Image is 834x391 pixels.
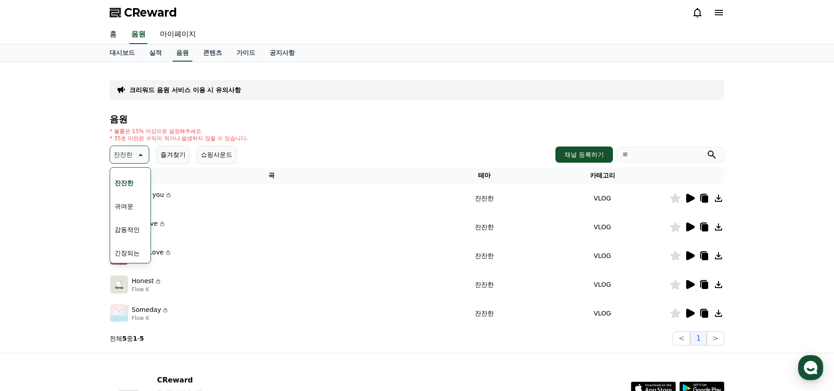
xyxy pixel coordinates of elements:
[110,5,177,20] a: CReward
[535,213,670,241] td: VLOG
[433,241,535,270] td: 잔잔한
[140,335,144,342] strong: 5
[110,275,128,293] img: music
[555,147,613,163] button: 채널 등록하기
[535,241,670,270] td: VLOG
[132,315,169,322] p: Flow K
[132,276,154,286] p: Honest
[690,331,706,346] button: 1
[110,128,248,135] p: * 볼륨은 15% 이상으로 설정해주세요.
[535,270,670,299] td: VLOG
[433,167,535,184] th: 테마
[156,146,190,164] button: 즐겨찾기
[433,213,535,241] td: 잔잔한
[110,167,433,184] th: 곡
[102,25,124,44] a: 홈
[111,220,143,240] button: 감동적인
[535,167,670,184] th: 카테고리
[196,44,229,62] a: 콘텐츠
[114,148,133,161] p: 잔잔한
[535,299,670,328] td: VLOG
[122,335,127,342] strong: 5
[82,299,93,306] span: 대화
[110,304,128,322] img: music
[102,44,142,62] a: 대시보드
[139,298,150,306] span: 설정
[707,331,724,346] button: >
[433,270,535,299] td: 잔잔한
[262,44,302,62] a: 공지사항
[673,331,690,346] button: <
[173,44,192,62] a: 음원
[110,146,149,164] button: 잔잔한
[124,5,177,20] span: CReward
[110,114,724,124] h4: 음원
[28,298,34,306] span: 홈
[142,44,169,62] a: 실적
[111,196,137,216] button: 귀여운
[433,184,535,213] td: 잔잔한
[129,25,147,44] a: 음원
[133,335,138,342] strong: 1
[110,334,144,343] p: 전체 중 -
[132,257,172,264] p: Flow K
[132,200,172,207] p: Flow J
[129,85,241,94] a: 크리워드 음원 서비스 이용 시 유의사항
[116,285,173,307] a: 설정
[111,243,143,263] button: 긴장되는
[197,146,236,164] button: 쇼핑사운드
[157,375,266,386] p: CReward
[535,184,670,213] td: VLOG
[110,135,248,142] p: * 35초 미만은 수익이 적거나 발생하지 않을 수 있습니다.
[111,173,137,193] button: 잔잔한
[153,25,203,44] a: 마이페이지
[132,305,161,315] p: Someday
[132,286,162,293] p: Flow K
[3,285,59,307] a: 홈
[59,285,116,307] a: 대화
[433,299,535,328] td: 잔잔한
[229,44,262,62] a: 가이드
